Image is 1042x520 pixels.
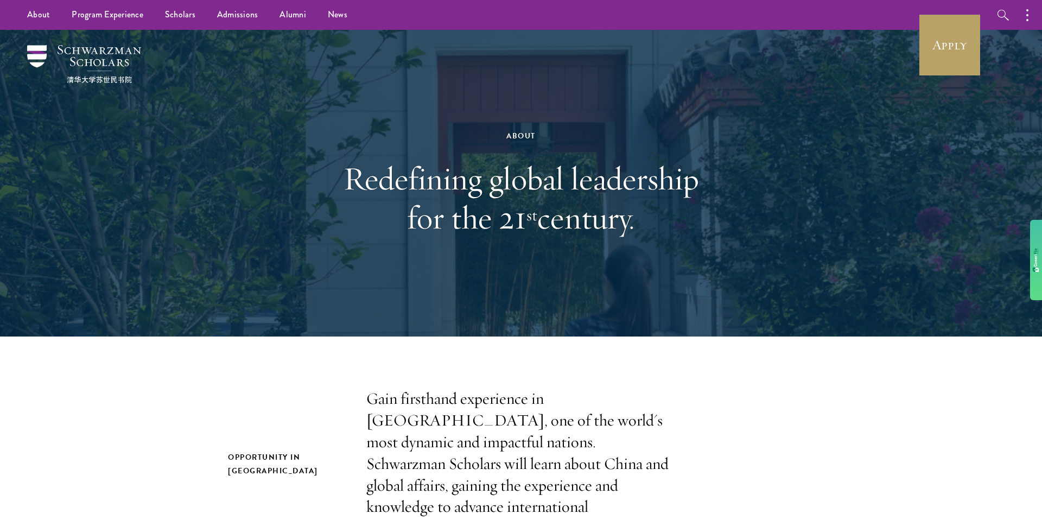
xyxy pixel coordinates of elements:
h1: Redefining global leadership for the 21 century. [334,159,708,237]
h2: Opportunity in [GEOGRAPHIC_DATA] [228,451,345,478]
div: About [334,129,708,143]
img: Schwarzman Scholars [27,45,141,83]
a: Apply [919,15,980,75]
sup: st [526,205,537,225]
img: gdzwAHDJa65OwAAAABJRU5ErkJggg== [1033,248,1039,272]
